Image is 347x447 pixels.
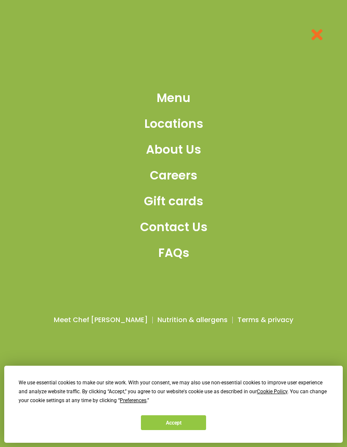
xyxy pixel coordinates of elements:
[140,167,207,185] a: Careers
[140,193,207,210] a: Gift cards
[140,115,207,133] a: Locations
[157,315,228,325] a: Nutrition & allergens
[54,315,148,325] a: Meet Chef [PERSON_NAME]
[257,389,287,395] span: Cookie Policy
[140,89,207,107] a: Menu
[19,378,328,405] div: We use essential cookies to make our site work. With your consent, we may also use non-essential ...
[144,115,203,133] span: Locations
[237,315,293,325] a: Terms & privacy
[120,397,146,403] span: Preferences
[157,89,190,107] span: Menu
[140,218,207,236] a: Contact Us
[140,244,207,262] a: FAQs
[140,141,207,159] a: About Us
[4,366,343,443] div: Cookie Consent Prompt
[146,141,201,159] span: About Us
[150,167,197,185] span: Careers
[141,415,206,430] button: Accept
[158,244,189,262] span: FAQs
[144,193,203,210] span: Gift cards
